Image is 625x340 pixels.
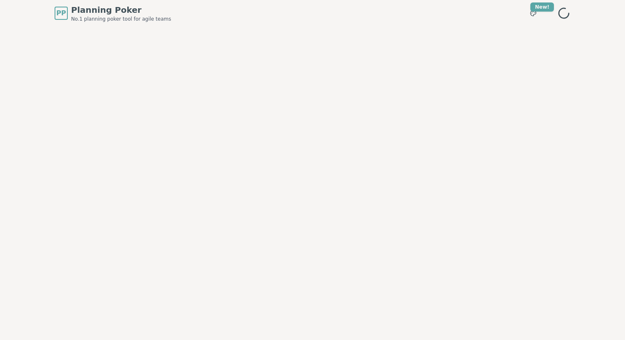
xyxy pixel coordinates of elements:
button: New! [526,6,541,21]
a: PPPlanning PokerNo.1 planning poker tool for agile teams [55,4,171,22]
span: PP [56,8,66,18]
div: New! [530,2,554,12]
span: Planning Poker [71,4,171,16]
span: No.1 planning poker tool for agile teams [71,16,171,22]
